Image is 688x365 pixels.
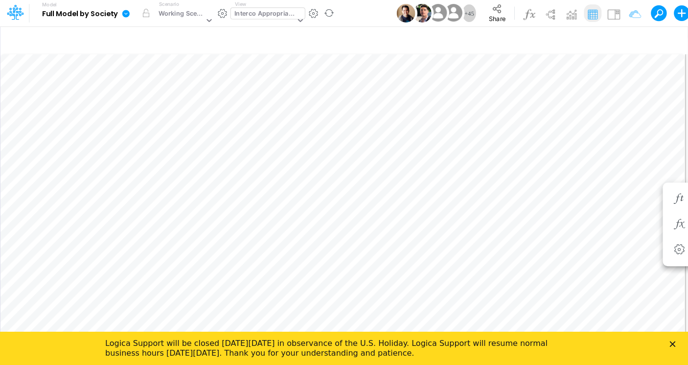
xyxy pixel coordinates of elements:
[235,0,246,8] label: View
[481,1,514,25] button: Share
[427,2,449,24] img: User Image Icon
[159,9,204,20] div: Working Scenario
[105,7,567,26] div: Logica Support will be closed [DATE][DATE] in observance of the U.S. Holiday. Logica Support will...
[413,4,432,23] img: User Image Icon
[489,15,505,22] span: Share
[234,9,295,20] div: Interco Appropriations
[42,10,118,19] b: Full Model by Society
[42,2,57,8] label: Model
[669,9,679,15] div: Close
[396,4,415,23] img: User Image Icon
[9,31,475,51] input: Type a title here
[464,10,474,17] span: + 45
[442,2,464,24] img: User Image Icon
[159,0,179,8] label: Scenario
